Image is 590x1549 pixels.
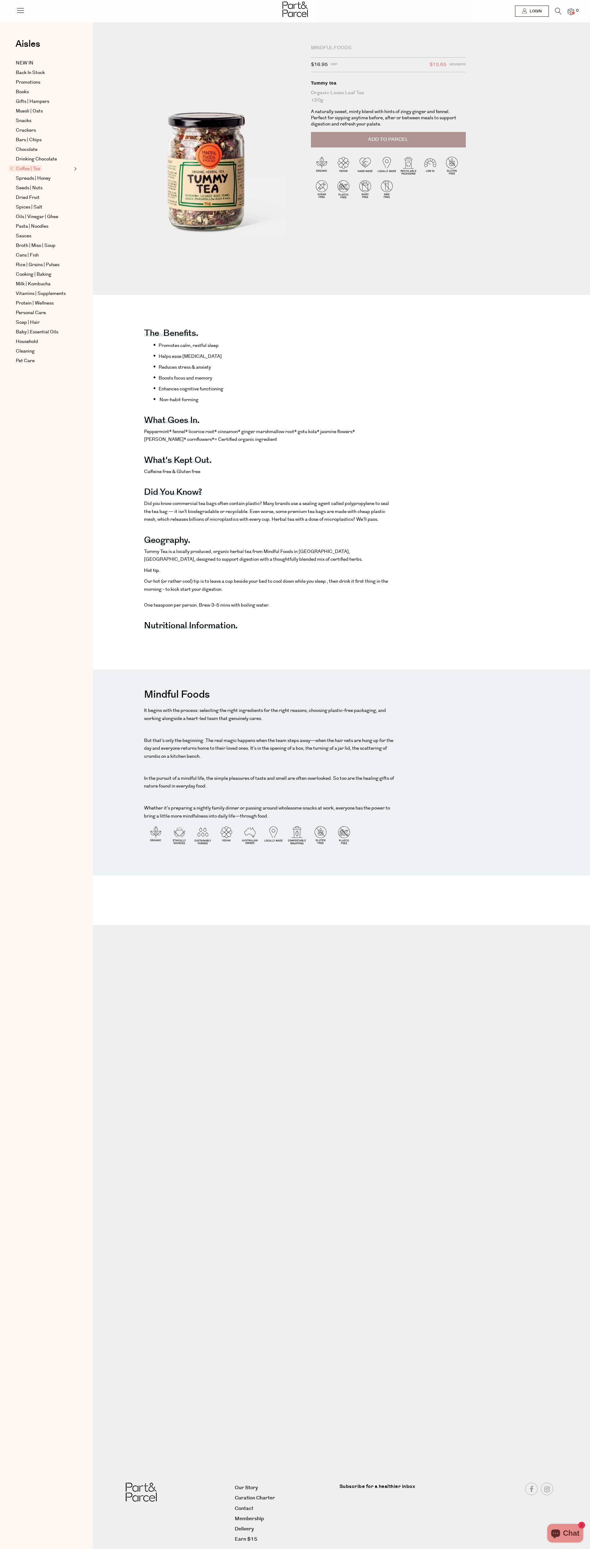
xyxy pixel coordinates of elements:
[441,155,463,176] img: P_P-ICONS-Live_Bec_V11_Gluten_Free.svg
[16,146,72,153] a: Chocolate
[144,567,160,574] strong: Hot tip.
[159,342,219,349] span: Promotes calm, restful sleep
[16,98,49,105] span: Gifts | Hampers
[144,804,395,820] p: Whether it’s preparing a nightly family dinner or passing around wholesome snacks at work, everyo...
[16,98,72,105] a: Gifts | Hampers
[235,1494,335,1502] a: Curation Charter
[159,364,211,371] span: Reduces stress & anxiety
[144,707,395,722] p: It begins with the process: selecting the right ingredients for the right reasons, choosing plast...
[16,79,40,86] span: Promotions
[398,155,419,176] img: P_P-ICONS-Live_Bec_V11_Recyclable_Packaging.svg
[144,491,202,495] h4: Did you know?
[144,459,212,463] h4: What's kept out.
[168,824,190,846] img: P_P-ICONS-Live_Bec_V11_Ethically_Sourced.svg
[16,271,51,278] span: Cooking | Baking
[16,213,72,221] a: Oils | Vinegar | Ghee
[192,824,214,846] img: P_P-ICONS-Live_Bec_V11_Sustainable_Farmed.svg
[339,1483,449,1495] label: Subscribe for a healthier inbox
[16,252,39,259] span: Cans | Fish
[144,332,198,336] h4: The benefits.
[449,61,466,69] span: Members
[16,127,72,134] a: Crackers
[16,59,33,67] span: NEW IN
[159,375,212,381] span: Boosts focus and memory
[235,1515,335,1523] a: Membership
[144,500,389,523] span: Did you know commercial tea bags often contain plastic? Many brands use a sealing agent called po...
[16,309,72,317] a: Personal Care
[16,261,72,269] a: Rice | Grains | Pulses
[333,824,355,846] img: P_P-ICONS-Live_Bec_V11_Plastic_Free.svg
[16,328,58,336] span: Baby | Essential Oils
[16,156,72,163] a: Drinking Chocolate
[16,136,42,144] span: Bars | Chips
[16,261,59,269] span: Rice | Grains | Pulses
[235,1504,335,1513] a: Contact
[16,146,37,153] span: Chocolate
[16,136,72,144] a: Bars | Chips
[159,386,223,392] span: Enhances cognitive functioning
[145,824,167,846] img: P_P-ICONS-Live_Bec_V11_Organic.svg
[160,397,199,403] span: Non-habit forming
[239,824,261,846] img: P_P-ICONS-Live_Bec_V11_Australian_Owned.svg
[16,175,50,182] span: Spreads | Honey
[16,252,72,259] a: Cans | Fish
[16,348,35,355] span: Cleaning
[15,39,40,55] a: Aisles
[212,436,277,443] span: *= Certified organic ingredient
[311,132,466,147] button: Add to Parcel
[545,1524,585,1544] inbox-online-store-chat: Shopify online store chat
[9,165,42,172] span: Coffee | Tea
[311,155,333,176] img: P_P-ICONS-Live_Bec_V11_Organic.svg
[16,290,72,297] a: Vitamins | Supplements
[159,353,222,360] span: Helps ease [MEDICAL_DATA]
[16,319,40,326] span: Soap | Hair
[16,300,72,307] a: Protein | Wellness
[568,8,574,15] a: 0
[144,685,210,704] h3: Mindful Foods
[72,165,77,173] button: Expand/Collapse Coffee | Tea
[16,223,48,230] span: Pasta | Noodles
[16,108,43,115] span: Muesli | Oats
[16,357,35,365] span: Pet Care
[16,194,40,201] span: Dried Fruit
[16,69,72,77] a: Back In Stock
[144,419,199,423] h4: What goes in.
[16,223,72,230] a: Pasta | Noodles
[419,155,441,176] img: P_P-ICONS-Live_Bec_V11_Low_Gi.svg
[15,37,40,51] span: Aisles
[16,88,29,96] span: Books
[16,242,72,249] a: Broth | Miso | Soup
[311,61,328,69] span: $16.95
[263,824,284,846] img: P_P-ICONS-Live_Bec_V11_Locally_Made_2.svg
[16,242,55,249] span: Broth | Miso | Soup
[16,108,72,115] a: Muesli | Oats
[16,204,72,211] a: Spices | Salt
[16,338,38,345] span: Household
[16,280,50,288] span: Milk | Kombucha
[144,468,200,475] span: Caffeine free & Gluten free
[331,61,337,69] span: RRP
[16,280,72,288] a: Milk | Kombucha
[235,1484,335,1492] a: Our Story
[16,232,72,240] a: Sauces
[16,175,72,182] a: Spreads | Honey
[144,774,395,790] p: In the pursuit of a mindful life, the simple pleasures of taste and smell are often overlooked. S...
[16,357,72,365] a: Pet Care
[354,178,376,200] img: P_P-ICONS-Live_Bec_V11_Dairy_Free.svg
[333,178,354,200] img: P_P-ICONS-Live_Bec_V11_Plastic_Free.svg
[144,578,388,593] span: Our hot (or rather cool) tip is to leave a cup beside your bed to cool down while you sleep , the...
[16,300,54,307] span: Protein | Wellness
[144,737,395,761] p: But that’s only the beginning. The real magic happens when the team steps away—when the hair nets...
[144,548,395,564] p: Tummy Tea is a locally produced, organic herbal tea from Mindful Foods in [GEOGRAPHIC_DATA], [GEO...
[144,428,355,443] span: Peppermint* fennel* licorice root* cinnamon* ginger marshmallow root* gotu kola* jasmine flowers*...
[16,117,72,125] a: Snacks
[16,290,66,297] span: Vitamins | Supplements
[16,213,58,221] span: Oils | Vinegar | Ghee
[16,319,72,326] a: Soap | Hair
[16,348,72,355] a: Cleaning
[311,89,466,104] div: Organic Loose Leaf Tea 120g
[16,117,31,125] span: Snacks
[368,136,409,143] span: Add to Parcel
[16,204,42,211] span: Spices | Salt
[311,45,466,51] div: Mindful Foods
